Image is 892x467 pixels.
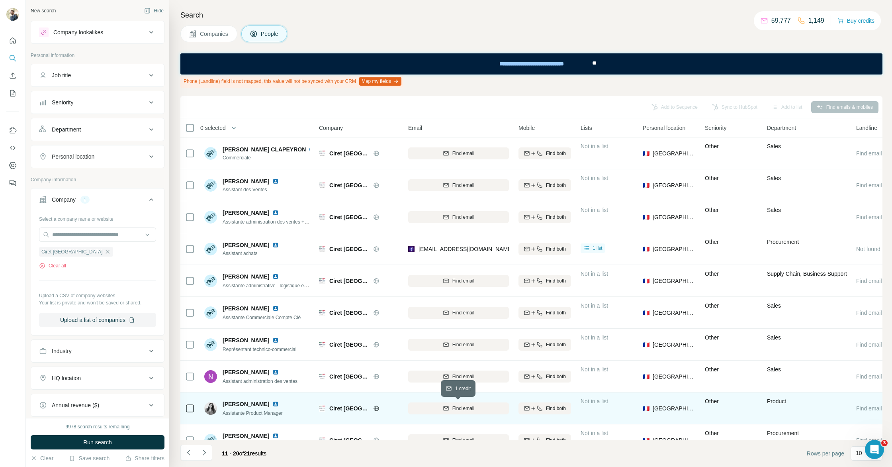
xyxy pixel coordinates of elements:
[204,147,217,160] img: Avatar
[705,124,726,132] span: Seniority
[653,277,695,285] span: [GEOGRAPHIC_DATA]
[31,23,164,42] button: Company lookalikes
[223,368,269,376] span: [PERSON_NAME]
[6,123,19,137] button: Use Surfe on LinkedIn
[52,374,81,382] div: HQ location
[643,124,685,132] span: Personal location
[546,150,566,157] span: Find both
[39,292,156,299] p: Upload a CSV of company websites.
[272,178,279,184] img: LinkedIn logo
[643,373,649,381] span: 🇫🇷
[581,124,592,132] span: Lists
[329,181,369,189] span: Ciret [GEOGRAPHIC_DATA]
[856,124,877,132] span: Landline
[319,124,343,132] span: Company
[518,147,571,159] button: Find both
[546,277,566,285] span: Find both
[808,16,824,26] p: 1,149
[204,402,217,415] img: Avatar
[408,371,509,383] button: Find email
[653,245,695,253] span: [GEOGRAPHIC_DATA]
[319,278,325,284] img: Logo of Ciret France
[837,15,874,26] button: Buy credits
[31,396,164,415] button: Annual revenue ($)
[6,8,19,21] img: Avatar
[408,124,422,132] span: Email
[705,430,719,436] span: Other
[31,66,164,85] button: Job title
[329,436,369,444] span: Ciret [GEOGRAPHIC_DATA]
[31,454,53,462] button: Clear
[518,211,571,223] button: Find both
[309,146,312,153] img: LinkedIn logo
[261,30,279,38] span: People
[52,401,99,409] div: Annual revenue ($)
[53,28,103,36] div: Company lookalikes
[767,175,781,181] span: Sales
[581,271,608,277] span: Not in a list
[593,245,602,252] span: 1 list
[6,176,19,190] button: Feedback
[222,450,239,457] span: 11 - 20
[41,248,103,255] span: Ciret [GEOGRAPHIC_DATA]
[643,149,649,157] span: 🇫🇷
[204,211,217,224] img: Avatar
[52,126,81,133] div: Department
[767,143,781,149] span: Sales
[767,271,847,277] span: Supply Chain, Business Support
[31,176,164,183] p: Company information
[52,98,73,106] div: Seniority
[767,207,781,213] span: Sales
[39,313,156,327] button: Upload a list of companies
[223,154,310,161] span: Commerciale
[204,243,217,255] img: Avatar
[705,143,719,149] span: Other
[222,450,266,457] span: results
[272,210,279,216] img: LinkedIn logo
[83,438,112,446] span: Run search
[546,214,566,221] span: Find both
[329,245,369,253] span: Ciret [GEOGRAPHIC_DATA]
[452,277,474,285] span: Find email
[6,158,19,173] button: Dashboard
[319,310,325,316] img: Logo of Ciret France
[180,53,882,75] iframe: Banner
[705,239,719,245] span: Other
[705,334,719,341] span: Other
[223,273,269,281] span: [PERSON_NAME]
[319,341,325,348] img: Logo of Ciret France
[452,182,474,189] span: Find email
[39,262,66,269] button: Clear all
[408,179,509,191] button: Find email
[653,341,695,349] span: [GEOGRAPHIC_DATA]
[204,306,217,319] img: Avatar
[329,149,369,157] span: Ciret [GEOGRAPHIC_DATA]
[329,373,369,381] span: Ciret [GEOGRAPHIC_DATA]
[272,401,279,407] img: LinkedIn logo
[223,379,297,384] span: Assistant administration des ventes
[329,309,369,317] span: Ciret [GEOGRAPHIC_DATA]
[180,10,882,21] h4: Search
[239,450,244,457] span: of
[643,213,649,221] span: 🇫🇷
[581,207,608,213] span: Not in a list
[223,304,269,312] span: [PERSON_NAME]
[272,273,279,280] img: LinkedIn logo
[856,449,862,457] p: 10
[223,186,282,193] span: Assistant des Ventes
[581,302,608,309] span: Not in a list
[319,182,325,188] img: Logo of Ciret France
[223,282,349,288] span: Assistante administrative - logistique et approvisionnements
[408,275,509,287] button: Find email
[705,175,719,181] span: Other
[856,246,880,252] span: Not found
[204,434,217,447] img: Avatar
[204,275,217,287] img: Avatar
[419,246,513,252] span: [EMAIL_ADDRESS][DOMAIN_NAME]
[52,347,72,355] div: Industry
[643,341,649,349] span: 🇫🇷
[200,124,226,132] span: 0 selected
[329,341,369,349] span: Ciret [GEOGRAPHIC_DATA]
[705,366,719,373] span: Other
